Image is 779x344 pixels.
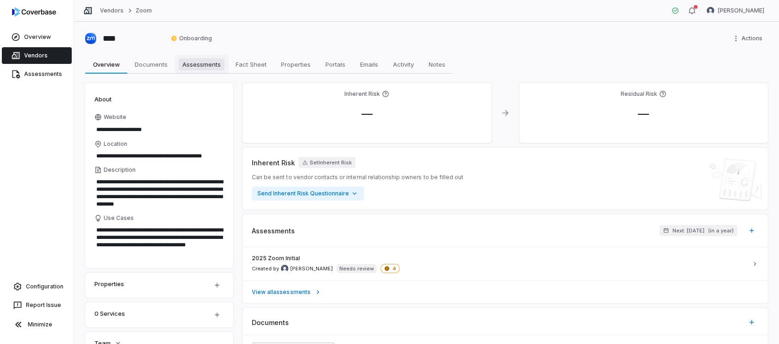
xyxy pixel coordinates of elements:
[100,7,124,14] a: Vendors
[94,150,224,163] input: Location
[26,301,61,309] span: Report Issue
[24,70,62,78] span: Assessments
[2,66,72,82] a: Assessments
[252,226,295,236] span: Assessments
[243,247,768,281] a: 2025 Zoom InitialCreated by Kim Kambarami avatar[PERSON_NAME]Needs review4
[104,113,126,121] span: Website
[718,7,764,14] span: [PERSON_NAME]
[354,107,380,120] span: —
[171,35,212,42] span: Onboarding
[104,166,136,174] span: Description
[4,278,70,295] a: Configuration
[281,265,288,272] img: Kim Kambarami avatar
[660,225,737,236] button: Next: [DATE](in a year)
[2,29,72,45] a: Overview
[94,175,224,211] textarea: Description
[252,174,463,181] span: Can be sent to vendor contacts or internal relationship owners to be filled out
[243,281,768,303] a: View allassessments
[389,58,418,70] span: Activity
[708,227,734,234] span: ( in a year )
[28,321,52,328] span: Minimize
[104,140,127,148] span: Location
[252,318,289,327] span: Documents
[252,158,295,168] span: Inherent Risk
[344,90,380,98] h4: Inherent Risk
[425,58,449,70] span: Notes
[232,58,270,70] span: Fact Sheet
[673,227,704,234] span: Next: [DATE]
[12,7,56,17] img: logo-D7KZi-bG.svg
[356,58,382,70] span: Emails
[4,315,70,334] button: Minimize
[104,214,134,222] span: Use Cases
[299,157,355,168] button: SetInherent Risk
[131,58,171,70] span: Documents
[24,33,51,41] span: Overview
[252,288,311,296] span: View all assessments
[701,4,770,18] button: Kim Kambarami avatar[PERSON_NAME]
[252,255,300,262] span: 2025 Zoom Initial
[290,265,333,272] span: [PERSON_NAME]
[252,265,333,272] span: Created by
[94,123,208,136] input: Website
[4,297,70,313] button: Report Issue
[252,187,364,200] button: Send Inherent Risk Questionnaire
[26,283,63,290] span: Configuration
[277,58,314,70] span: Properties
[380,264,400,273] span: 4
[2,47,72,64] a: Vendors
[94,224,224,259] textarea: Use Cases
[339,265,374,272] p: Needs review
[729,31,768,45] button: More actions
[136,7,152,14] a: Zoom
[89,58,124,70] span: Overview
[630,107,656,120] span: —
[94,95,112,103] span: About
[707,7,714,14] img: Kim Kambarami avatar
[621,90,657,98] h4: Residual Risk
[322,58,349,70] span: Portals
[24,52,48,59] span: Vendors
[179,58,224,70] span: Assessments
